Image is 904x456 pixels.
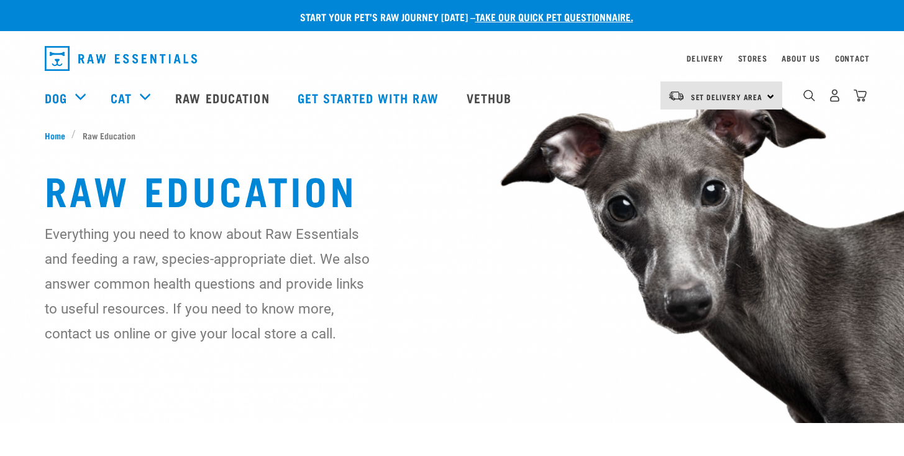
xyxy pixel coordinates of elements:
a: Raw Education [163,73,285,123]
span: Home [45,129,65,142]
h1: Raw Education [45,167,860,212]
img: user.png [828,89,841,102]
a: Contact [835,56,870,60]
img: Raw Essentials Logo [45,46,197,71]
a: Vethub [454,73,527,123]
span: Set Delivery Area [691,95,763,99]
nav: breadcrumbs [45,129,860,142]
img: home-icon-1@2x.png [803,90,815,101]
a: Dog [45,88,67,107]
a: Stores [738,56,767,60]
a: Get started with Raw [285,73,454,123]
img: van-moving.png [668,90,685,101]
a: Home [45,129,72,142]
a: take our quick pet questionnaire. [475,14,633,19]
nav: dropdown navigation [35,41,870,76]
p: Everything you need to know about Raw Essentials and feeding a raw, species-appropriate diet. We ... [45,221,371,346]
a: Delivery [687,56,723,60]
a: About Us [782,56,820,60]
img: home-icon@2x.png [854,89,867,102]
a: Cat [111,88,132,107]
